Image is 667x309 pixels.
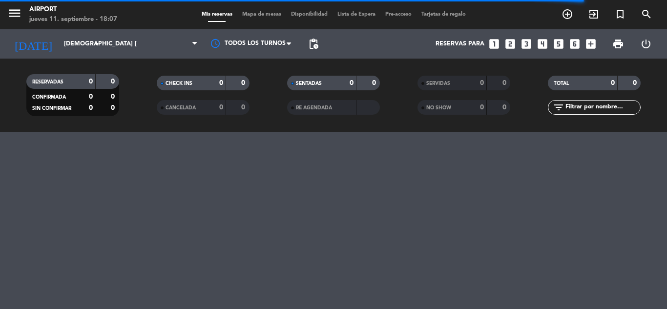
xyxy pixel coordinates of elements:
strong: 0 [350,80,354,86]
i: filter_list [553,102,564,113]
strong: 0 [89,93,93,100]
strong: 0 [111,104,117,111]
span: Disponibilidad [286,12,333,17]
i: [DATE] [7,33,59,55]
button: menu [7,6,22,24]
strong: 0 [480,104,484,111]
i: looks_one [488,38,500,50]
span: CHECK INS [166,81,192,86]
i: add_box [584,38,597,50]
i: turned_in_not [614,8,626,20]
i: add_circle_outline [562,8,573,20]
i: looks_4 [536,38,549,50]
strong: 0 [111,93,117,100]
span: SERVIDAS [426,81,450,86]
span: Mis reservas [197,12,237,17]
span: SENTADAS [296,81,322,86]
input: Filtrar por nombre... [564,102,640,113]
span: Mapa de mesas [237,12,286,17]
strong: 0 [111,78,117,85]
strong: 0 [241,104,247,111]
strong: 0 [89,104,93,111]
div: Airport [29,5,117,15]
div: jueves 11. septiembre - 18:07 [29,15,117,24]
span: CONFIRMADA [32,95,66,100]
span: CANCELADA [166,105,196,110]
i: menu [7,6,22,21]
span: RESERVADAS [32,80,63,84]
strong: 0 [219,104,223,111]
span: Reservas para [436,41,484,47]
span: TOTAL [554,81,569,86]
strong: 0 [241,80,247,86]
strong: 0 [372,80,378,86]
strong: 0 [219,80,223,86]
span: print [612,38,624,50]
div: LOG OUT [632,29,660,59]
strong: 0 [480,80,484,86]
strong: 0 [633,80,639,86]
i: arrow_drop_down [91,38,103,50]
i: looks_6 [568,38,581,50]
span: Lista de Espera [333,12,380,17]
span: SIN CONFIRMAR [32,106,71,111]
span: Tarjetas de regalo [417,12,471,17]
span: NO SHOW [426,105,451,110]
i: looks_5 [552,38,565,50]
i: looks_3 [520,38,533,50]
span: pending_actions [308,38,319,50]
i: power_settings_new [640,38,652,50]
strong: 0 [502,80,508,86]
span: Pre-acceso [380,12,417,17]
span: RE AGENDADA [296,105,332,110]
strong: 0 [611,80,615,86]
i: exit_to_app [588,8,600,20]
strong: 0 [502,104,508,111]
i: search [641,8,652,20]
strong: 0 [89,78,93,85]
i: looks_two [504,38,517,50]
